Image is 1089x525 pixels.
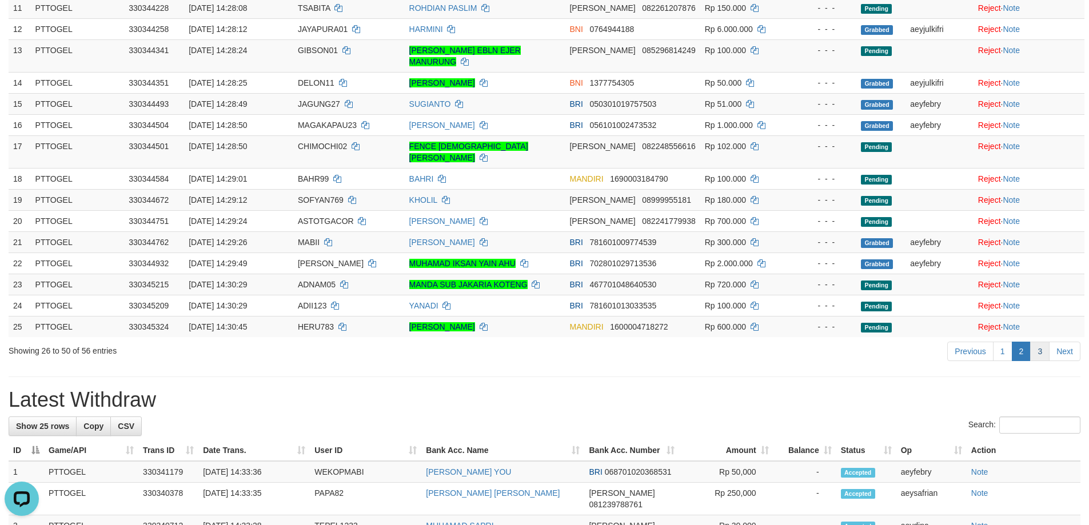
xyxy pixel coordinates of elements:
td: PTTOGEL [44,483,138,515]
a: Reject [978,195,1001,205]
input: Search: [999,416,1080,434]
span: Grabbed [861,100,893,110]
div: - - - [798,215,852,227]
span: BRI [569,99,583,109]
td: · [974,135,1084,168]
td: aeyfebry [905,93,974,114]
span: Pending [861,196,892,206]
span: Show 25 rows [16,422,69,431]
a: Note [971,467,988,476]
td: aeyjulkifri [905,18,974,39]
span: [DATE] 14:30:29 [189,280,247,289]
div: - - - [798,2,852,14]
span: Copy 085296814249 to clipboard [642,46,695,55]
span: BRI [569,121,583,130]
span: Copy 1690003184790 to clipboard [610,174,668,183]
span: Rp 600.000 [705,322,746,331]
td: 25 [9,316,31,337]
span: BAHR99 [298,174,329,183]
div: - - - [798,321,852,332]
div: - - - [798,194,852,206]
button: Open LiveChat chat widget [5,5,39,39]
span: BRI [569,259,583,268]
td: - [773,483,836,515]
span: Copy 702801029713536 to clipboard [590,259,657,268]
span: [PERSON_NAME] [569,142,635,151]
a: Reject [978,259,1001,268]
a: Note [1003,121,1020,130]
span: Copy 082248556616 to clipboard [642,142,695,151]
label: Search: [968,416,1080,434]
span: TSABITA [298,3,330,13]
td: PTTOGEL [31,253,125,274]
span: Rp 6.000.000 [705,25,753,34]
span: [PERSON_NAME] [298,259,364,268]
td: · [974,18,1084,39]
span: Pending [861,217,892,227]
td: aeyfebry [896,461,967,483]
span: Pending [861,175,892,185]
span: Copy [83,422,103,431]
span: Copy 081239788761 to clipboard [589,500,642,509]
span: Grabbed [861,259,893,269]
div: - - - [798,23,852,35]
td: [DATE] 14:33:36 [198,461,310,483]
a: Note [1003,259,1020,268]
span: Rp 300.000 [705,238,746,247]
span: [DATE] 14:28:50 [189,121,247,130]
a: 3 [1030,342,1050,361]
td: · [974,39,1084,72]
span: Rp 100.000 [705,174,746,183]
a: [PERSON_NAME] [409,238,475,247]
td: 24 [9,295,31,316]
td: PTTOGEL [44,461,138,483]
div: - - - [798,173,852,185]
span: 330344228 [129,3,169,13]
td: 21 [9,231,31,253]
a: HARMINI [409,25,443,34]
span: Copy 1377754305 to clipboard [590,78,635,87]
div: - - - [798,258,852,269]
a: FENCE [DEMOGRAPHIC_DATA][PERSON_NAME] [409,142,528,162]
th: Trans ID: activate to sort column ascending [138,440,198,461]
td: Rp 50,000 [679,461,773,483]
a: Reject [978,3,1001,13]
div: Showing 26 to 50 of 56 entries [9,340,445,356]
span: Rp 50.000 [705,78,742,87]
a: Note [1003,25,1020,34]
td: PTTOGEL [31,316,125,337]
a: Reject [978,142,1001,151]
span: Rp 700.000 [705,217,746,226]
td: PTTOGEL [31,210,125,231]
div: - - - [798,98,852,110]
span: [DATE] 14:28:24 [189,46,247,55]
a: [PERSON_NAME] [409,322,475,331]
a: Reject [978,301,1001,310]
td: PTTOGEL [31,18,125,39]
span: JAGUNG27 [298,99,340,109]
span: Accepted [841,468,875,478]
span: [DATE] 14:28:49 [189,99,247,109]
span: [DATE] 14:30:45 [189,322,247,331]
a: Note [1003,78,1020,87]
a: [PERSON_NAME] [409,78,475,87]
td: 19 [9,189,31,210]
a: BAHRI [409,174,434,183]
td: 1 [9,461,44,483]
span: Copy 068701020368531 to clipboard [605,467,672,476]
a: Reject [978,280,1001,289]
span: [DATE] 14:29:12 [189,195,247,205]
span: [DATE] 14:28:25 [189,78,247,87]
a: YANADI [409,301,438,310]
td: · [974,316,1084,337]
td: · [974,274,1084,295]
a: Reject [978,99,1001,109]
a: MUHAMAD IKSAN YAIN AHU [409,259,516,268]
span: Grabbed [861,121,893,131]
span: [DATE] 14:29:49 [189,259,247,268]
td: 20 [9,210,31,231]
a: Note [1003,142,1020,151]
span: Pending [861,323,892,332]
a: Next [1049,342,1080,361]
span: Rp 2.000.000 [705,259,753,268]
